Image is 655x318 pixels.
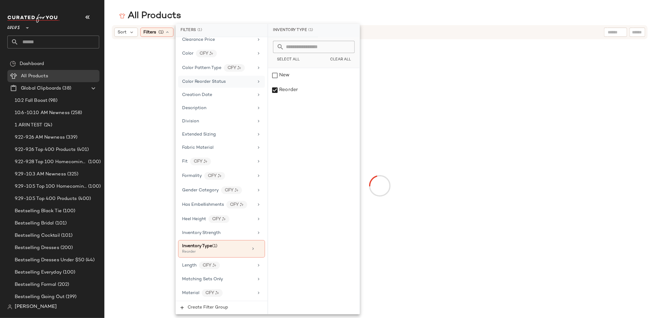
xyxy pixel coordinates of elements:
span: Length [182,263,197,268]
span: 9.22-9.26 AM Newness [15,134,65,141]
div: Filters [176,24,267,37]
div: CFY [202,289,223,297]
img: ai.DGldD1NL.svg [222,217,226,221]
div: CFY [224,64,245,72]
img: svg%3e [10,61,16,67]
span: Description [182,106,206,110]
span: 10.6-10.10 AM Newness [15,109,70,117]
span: (400) [77,195,91,202]
span: Color Reorder Status [182,79,226,84]
img: ai.DGldD1NL.svg [218,174,221,178]
div: CFY [221,186,242,194]
span: Inventory Strength [182,231,220,235]
span: Bestselling Dresses Under $50 [15,257,84,264]
img: ai.DGldD1NL.svg [209,52,213,55]
span: (200) [59,244,73,251]
span: All Products [21,73,48,80]
img: ai.DGldD1NL.svg [240,203,244,206]
span: 9.29-10.5 Top 400 Products [15,195,77,202]
span: Bestselling Everyday [15,269,62,276]
img: ai.DGldD1NL.svg [237,66,241,70]
span: Has Embellishments [182,202,224,207]
span: Color Pattern Type [182,66,221,70]
img: cfy_white_logo.C9jOOHJF.svg [7,14,60,23]
span: 9.29-10.3 AM Newness [15,171,66,178]
span: Fabric Material [182,145,213,150]
img: ai.DGldD1NL.svg [235,188,238,192]
span: [PERSON_NAME] [15,303,57,311]
span: Clearance Price [182,37,215,42]
span: Inventory Type [182,244,212,248]
div: CFY [204,172,225,180]
div: CFY [190,158,211,165]
span: Formality [182,174,202,178]
span: (24) [43,122,53,129]
span: Bestselling Cocktail [15,232,60,239]
span: Bestselling Going Out [15,293,64,301]
div: CFY [199,262,220,269]
img: ai.DGldD1NL.svg [215,291,219,295]
div: Reorder [182,249,244,255]
span: Sort [118,29,127,36]
span: Create Filter Group [187,305,228,310]
span: (100) [62,269,76,276]
img: svg%3e [7,305,12,309]
span: Material [182,291,199,295]
span: Clear All [330,58,351,62]
span: (38) [61,85,71,92]
button: Select All [273,56,303,64]
img: svg%3e [119,13,125,19]
div: Inventory Type [268,24,318,37]
span: 1 ARIN TEST [15,122,43,129]
span: 9.22-9.26 Top 400 Products [15,146,76,153]
span: Fit [182,159,188,164]
span: (199) [64,293,77,301]
div: CFY [226,201,247,209]
span: (100) [62,208,76,215]
span: 9.29-10.5 Top 100 Homecoming Products [15,183,87,190]
span: (1) [212,244,217,248]
span: (101) [60,232,73,239]
span: Creation Date [182,93,212,97]
span: (100) [87,159,101,166]
span: (100) [87,183,101,190]
span: (401) [76,146,89,153]
img: ai.DGldD1NL.svg [212,263,216,267]
span: Gender Category [182,188,219,193]
button: Create Filter Group [176,301,267,314]
span: Filters [144,29,156,36]
span: (44) [84,257,95,264]
span: (1) [197,28,202,33]
span: Bestselling Bridal [15,220,54,227]
span: Matching Sets Only [182,277,223,282]
span: 10.2 Fall Boost [15,97,47,104]
button: Clear All [326,56,355,64]
span: (258) [70,109,82,117]
div: CFY [196,50,217,57]
span: Color [182,51,193,56]
span: Lulus [7,21,20,32]
span: Global Clipboards [21,85,61,92]
img: ai.DGldD1NL.svg [204,159,207,163]
span: Extended Sizing [182,132,216,137]
span: (202) [57,281,69,288]
span: Bestselling Dresses [15,244,59,251]
span: Bestselling Black Tie [15,208,62,215]
span: Heel Height [182,217,206,221]
div: All Products [119,10,181,22]
span: (325) [66,171,79,178]
span: (1) [308,28,313,33]
span: (101) [54,220,67,227]
span: 9.22-9.28 Top 100 Homecoming Dresses [15,159,87,166]
span: (339) [65,134,78,141]
span: Dashboard [20,60,44,67]
span: (98) [47,97,57,104]
div: CFY [209,215,229,223]
span: (1) [159,29,164,36]
span: Select All [277,58,300,62]
span: Division [182,119,199,124]
span: Bestselling Formal [15,281,57,288]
